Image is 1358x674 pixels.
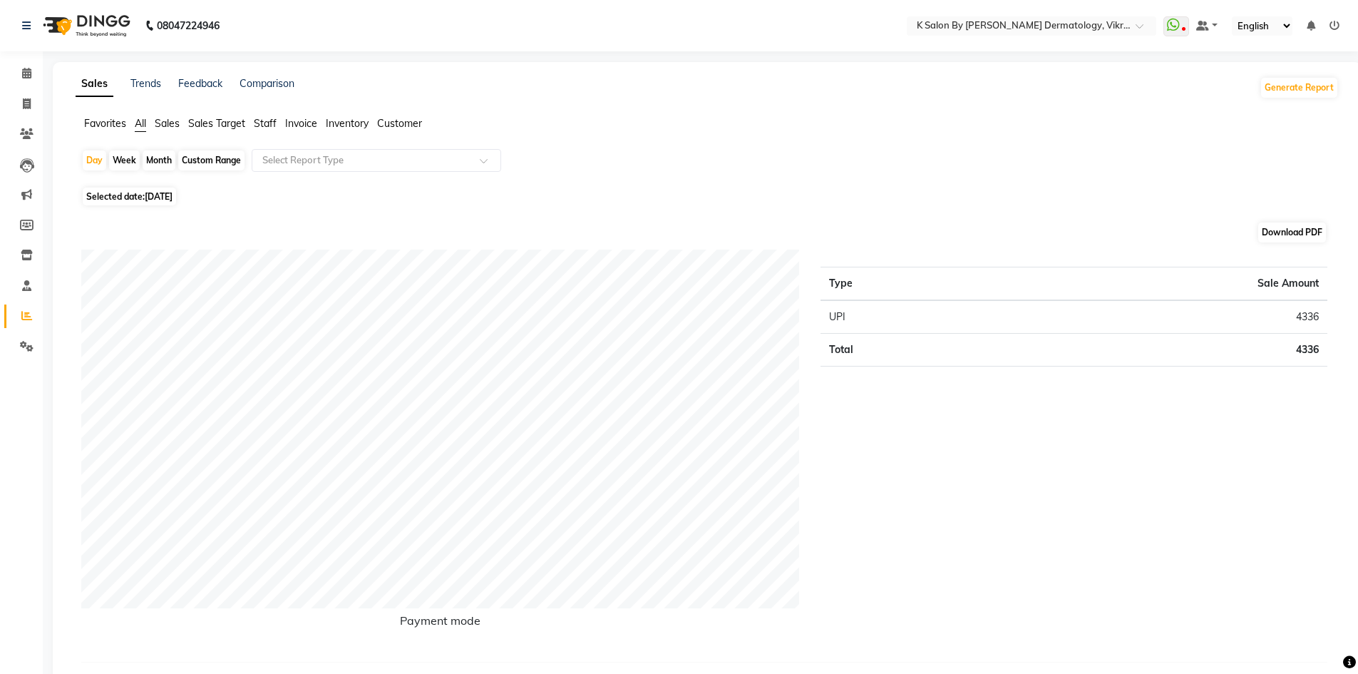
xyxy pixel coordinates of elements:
[143,150,175,170] div: Month
[178,150,245,170] div: Custom Range
[155,117,180,130] span: Sales
[326,117,369,130] span: Inventory
[254,117,277,130] span: Staff
[135,117,146,130] span: All
[996,267,1327,301] th: Sale Amount
[188,117,245,130] span: Sales Target
[240,77,294,90] a: Comparison
[285,117,317,130] span: Invoice
[81,614,799,633] h6: Payment mode
[821,267,995,301] th: Type
[821,334,995,367] td: Total
[996,300,1327,334] td: 4336
[821,300,995,334] td: UPI
[145,191,173,202] span: [DATE]
[996,334,1327,367] td: 4336
[76,71,113,97] a: Sales
[130,77,161,90] a: Trends
[377,117,422,130] span: Customer
[1258,223,1326,242] button: Download PDF
[109,150,140,170] div: Week
[1261,78,1337,98] button: Generate Report
[178,77,222,90] a: Feedback
[36,6,134,46] img: logo
[84,117,126,130] span: Favorites
[83,188,176,205] span: Selected date:
[157,6,220,46] b: 08047224946
[83,150,106,170] div: Day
